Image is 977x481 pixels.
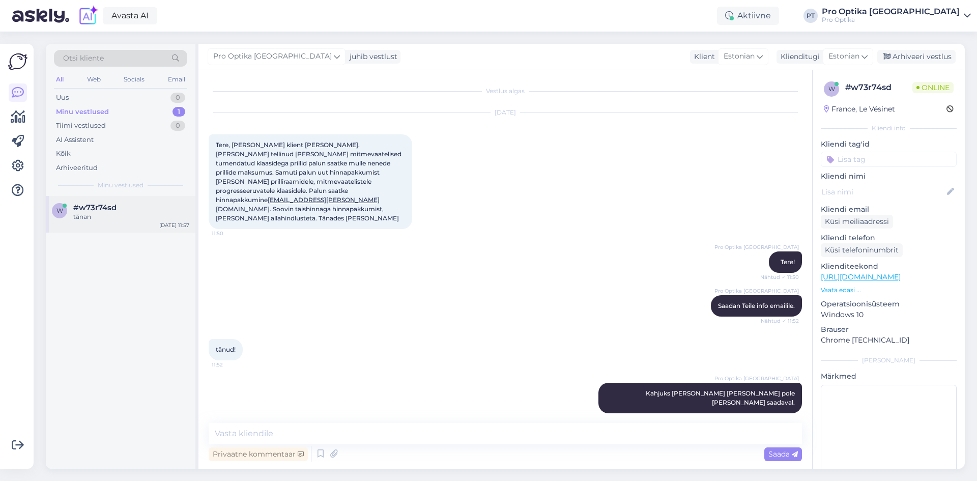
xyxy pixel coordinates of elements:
[821,124,957,133] div: Kliendi info
[690,51,715,62] div: Klient
[821,186,945,197] input: Lisa nimi
[646,389,796,406] span: Kahjuks [PERSON_NAME] [PERSON_NAME] pole [PERSON_NAME] saadaval.
[821,299,957,309] p: Operatsioonisüsteem
[877,50,956,64] div: Arhiveeri vestlus
[821,204,957,215] p: Kliendi email
[56,121,106,131] div: Tiimi vestlused
[56,135,94,145] div: AI Assistent
[56,107,109,117] div: Minu vestlused
[85,73,103,86] div: Web
[821,233,957,243] p: Kliendi telefon
[56,149,71,159] div: Kõik
[821,286,957,295] p: Vaata edasi ...
[714,287,799,295] span: Pro Optika [GEOGRAPHIC_DATA]
[213,51,332,62] span: Pro Optika [GEOGRAPHIC_DATA]
[54,73,66,86] div: All
[77,5,99,26] img: explore-ai
[768,449,798,459] span: Saada
[777,51,820,62] div: Klienditugi
[216,346,236,353] span: tänud!
[73,212,189,221] div: tänan
[56,207,63,214] span: w
[822,8,971,24] a: Pro Optika [GEOGRAPHIC_DATA]Pro Optika
[821,272,901,281] a: [URL][DOMAIN_NAME]
[216,141,403,222] span: Tere, [PERSON_NAME] klient [PERSON_NAME]. [PERSON_NAME] tellinud [PERSON_NAME] mitmevaatelised tu...
[166,73,187,86] div: Email
[170,93,185,103] div: 0
[714,243,799,251] span: Pro Optika [GEOGRAPHIC_DATA]
[781,258,795,266] span: Tere!
[828,51,859,62] span: Estonian
[209,447,308,461] div: Privaatne kommentaar
[912,82,954,93] span: Online
[103,7,157,24] a: Avasta AI
[216,196,380,213] a: [EMAIL_ADDRESS][PERSON_NAME][DOMAIN_NAME]
[821,335,957,346] p: Chrome [TECHNICAL_ID]
[714,375,799,382] span: Pro Optika [GEOGRAPHIC_DATA]
[209,108,802,117] div: [DATE]
[821,309,957,320] p: Windows 10
[159,221,189,229] div: [DATE] 11:57
[173,107,185,117] div: 1
[821,139,957,150] p: Kliendi tag'id
[212,230,250,237] span: 11:50
[63,53,104,64] span: Otsi kliente
[724,51,755,62] span: Estonian
[821,215,893,229] div: Küsi meiliaadressi
[56,163,98,173] div: Arhiveeritud
[212,361,250,369] span: 11:52
[821,261,957,272] p: Klienditeekond
[824,104,895,115] div: France, Le Vésinet
[845,81,912,94] div: # w73r74sd
[803,9,818,23] div: PT
[761,317,799,325] span: Nähtud ✓ 11:52
[8,52,27,71] img: Askly Logo
[821,243,903,257] div: Küsi telefoninumbrit
[98,181,143,190] span: Minu vestlused
[170,121,185,131] div: 0
[821,171,957,182] p: Kliendi nimi
[822,8,960,16] div: Pro Optika [GEOGRAPHIC_DATA]
[821,152,957,167] input: Lisa tag
[828,85,835,93] span: w
[346,51,397,62] div: juhib vestlust
[821,371,957,382] p: Märkmed
[73,203,117,212] span: #w73r74sd
[821,356,957,365] div: [PERSON_NAME]
[122,73,147,86] div: Socials
[821,324,957,335] p: Brauser
[56,93,69,103] div: Uus
[717,7,779,25] div: Aktiivne
[760,273,799,281] span: Nähtud ✓ 11:50
[718,302,795,309] span: Saadan Teile info emailile.
[822,16,960,24] div: Pro Optika
[209,87,802,96] div: Vestlus algas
